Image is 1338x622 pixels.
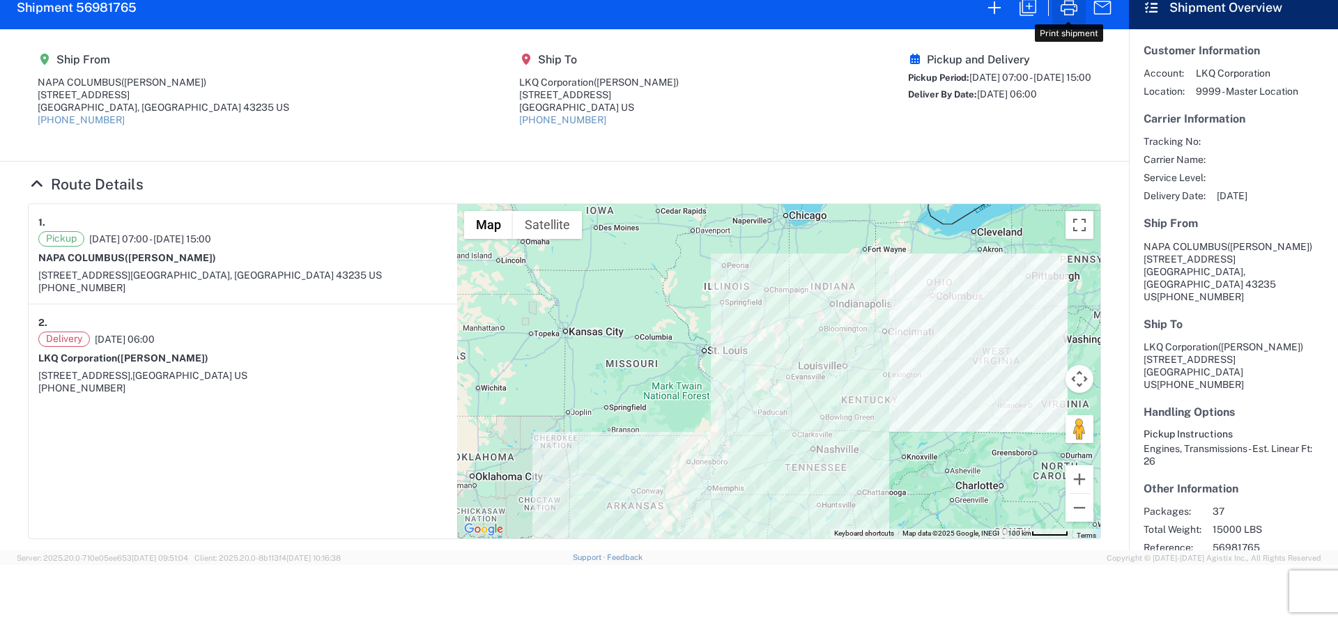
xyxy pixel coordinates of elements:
[1107,552,1321,564] span: Copyright © [DATE]-[DATE] Agistix Inc., All Rights Reserved
[1144,153,1206,166] span: Carrier Name:
[1144,405,1323,419] h5: Handling Options
[519,76,679,88] div: LKQ Corporation
[461,520,507,538] img: Google
[38,370,132,381] span: [STREET_ADDRESS],
[38,252,216,263] strong: NAPA COLUMBUS
[908,72,969,83] span: Pickup Period:
[1144,318,1323,331] h5: Ship To
[1144,341,1303,365] span: LKQ Corporation [STREET_ADDRESS]
[38,314,47,332] strong: 2.
[121,77,206,88] span: ([PERSON_NAME])
[1144,240,1323,303] address: [GEOGRAPHIC_DATA], [GEOGRAPHIC_DATA] 43235 US
[1144,85,1185,98] span: Location:
[902,529,999,537] span: Map data ©2025 Google, INEGI
[977,88,1037,100] span: [DATE] 06:00
[1144,541,1201,554] span: Reference:
[1066,365,1093,393] button: Map camera controls
[38,231,84,247] span: Pickup
[1144,189,1206,202] span: Delivery Date:
[1227,241,1312,252] span: ([PERSON_NAME])
[1144,341,1323,391] address: [GEOGRAPHIC_DATA] US
[1077,531,1096,539] a: Terms
[513,211,582,239] button: Show satellite imagery
[38,101,289,114] div: [GEOGRAPHIC_DATA], [GEOGRAPHIC_DATA] 43235 US
[1008,529,1031,537] span: 100 km
[1196,85,1298,98] span: 9999 - Master Location
[1144,135,1206,148] span: Tracking No:
[1144,67,1185,79] span: Account:
[1157,291,1244,302] span: [PHONE_NUMBER]
[38,88,289,101] div: [STREET_ADDRESS]
[1144,442,1323,467] div: Engines, Transmissions - Est. Linear Ft: 26
[1217,189,1247,202] span: [DATE]
[38,332,90,347] span: Delivery
[28,176,144,193] a: Hide Details
[38,114,125,125] a: [PHONE_NUMBER]
[1144,241,1227,252] span: NAPA COLUMBUS
[38,76,289,88] div: NAPA COLUMBUS
[834,529,894,538] button: Keyboard shortcuts
[1144,482,1323,495] h5: Other Information
[1066,415,1093,443] button: Drag Pegman onto the map to open Street View
[908,53,1091,66] h5: Pickup and Delivery
[1144,505,1201,518] span: Packages:
[573,553,608,561] a: Support
[519,114,606,125] a: [PHONE_NUMBER]
[464,211,513,239] button: Show street map
[1213,505,1332,518] span: 37
[519,101,679,114] div: [GEOGRAPHIC_DATA] US
[38,382,447,394] div: [PHONE_NUMBER]
[1144,217,1323,230] h5: Ship From
[1157,379,1244,390] span: [PHONE_NUMBER]
[1144,523,1201,536] span: Total Weight:
[125,252,216,263] span: ([PERSON_NAME])
[1144,428,1323,440] h6: Pickup Instructions
[38,352,208,364] strong: LKQ Corporation
[1144,171,1206,184] span: Service Level:
[1213,523,1332,536] span: 15000 LBS
[1066,494,1093,522] button: Zoom out
[1144,112,1323,125] h5: Carrier Information
[194,554,341,562] span: Client: 2025.20.0-8b113f4
[461,520,507,538] a: Open this area in Google Maps (opens a new window)
[38,53,289,66] h5: Ship From
[38,281,447,294] div: [PHONE_NUMBER]
[38,214,45,231] strong: 1.
[519,53,679,66] h5: Ship To
[908,89,977,100] span: Deliver By Date:
[17,554,188,562] span: Server: 2025.20.0-710e05ee653
[117,352,208,364] span: ([PERSON_NAME])
[130,270,382,281] span: [GEOGRAPHIC_DATA], [GEOGRAPHIC_DATA] 43235 US
[1144,254,1236,265] span: [STREET_ADDRESS]
[969,72,1091,83] span: [DATE] 07:00 - [DATE] 15:00
[132,370,247,381] span: [GEOGRAPHIC_DATA] US
[1213,541,1332,554] span: 56981765
[1003,529,1072,538] button: Map Scale: 100 km per 49 pixels
[286,554,341,562] span: [DATE] 10:16:38
[132,554,188,562] span: [DATE] 09:51:04
[594,77,679,88] span: ([PERSON_NAME])
[1218,341,1303,352] span: ([PERSON_NAME])
[95,333,155,345] span: [DATE] 06:00
[1196,67,1298,79] span: LKQ Corporation
[38,270,130,281] span: [STREET_ADDRESS]
[519,88,679,101] div: [STREET_ADDRESS]
[607,553,643,561] a: Feedback
[1066,211,1093,239] button: Toggle fullscreen view
[1066,465,1093,493] button: Zoom in
[89,233,211,245] span: [DATE] 07:00 - [DATE] 15:00
[1144,44,1323,57] h5: Customer Information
